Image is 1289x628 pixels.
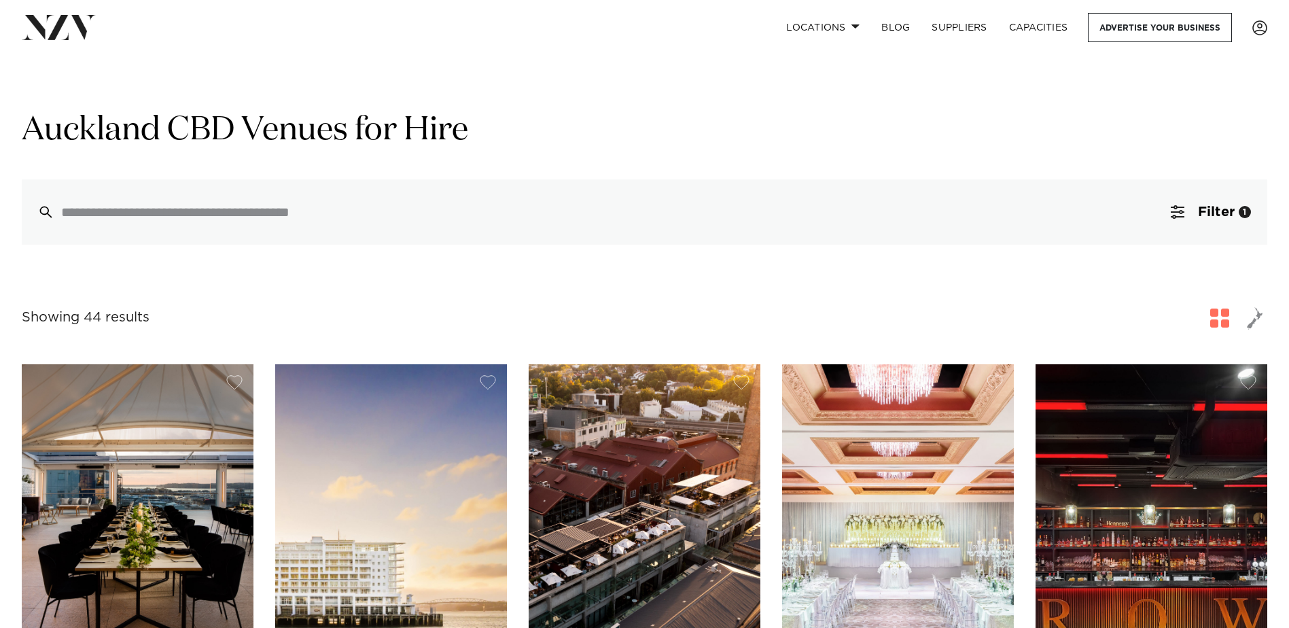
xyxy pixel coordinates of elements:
h1: Auckland CBD Venues for Hire [22,109,1267,152]
div: 1 [1239,206,1251,218]
a: Advertise your business [1088,13,1232,42]
a: SUPPLIERS [921,13,997,42]
span: Filter [1198,205,1235,219]
img: nzv-logo.png [22,15,96,39]
a: BLOG [870,13,921,42]
div: Showing 44 results [22,307,149,328]
a: Capacities [998,13,1079,42]
button: Filter1 [1154,179,1267,245]
a: Locations [775,13,870,42]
